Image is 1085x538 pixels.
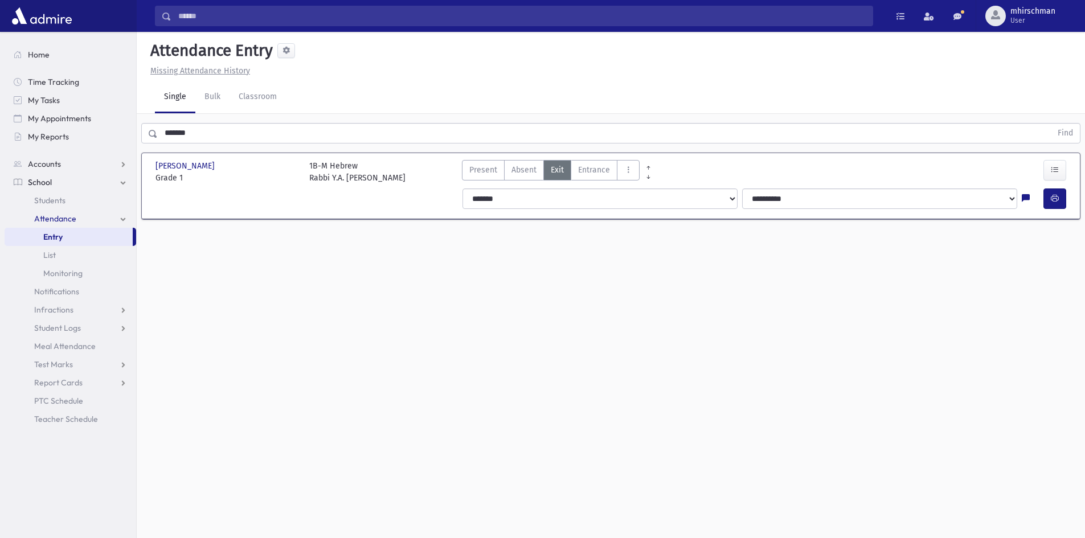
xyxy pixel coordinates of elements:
span: My Appointments [28,113,91,124]
a: List [5,246,136,264]
a: Accounts [5,155,136,173]
span: User [1010,16,1055,25]
span: Attendance [34,213,76,224]
a: Bulk [195,81,230,113]
span: mhirschman [1010,7,1055,16]
a: Report Cards [5,373,136,392]
input: Search [171,6,873,26]
a: Single [155,81,195,113]
a: School [5,173,136,191]
span: Teacher Schedule [34,414,98,424]
a: Test Marks [5,355,136,373]
a: Time Tracking [5,73,136,91]
span: Exit [551,164,564,176]
a: Meal Attendance [5,337,136,355]
span: [PERSON_NAME] [155,160,217,172]
a: Student Logs [5,319,136,337]
a: Infractions [5,301,136,319]
span: Grade 1 [155,172,298,184]
a: Students [5,191,136,210]
a: Home [5,46,136,64]
span: Entrance [578,164,610,176]
span: Students [34,195,65,206]
span: Absent [511,164,537,176]
a: Classroom [230,81,286,113]
a: Attendance [5,210,136,228]
span: Notifications [34,286,79,297]
a: Missing Attendance History [146,66,250,76]
span: My Tasks [28,95,60,105]
a: PTC Schedule [5,392,136,410]
div: 1B-M Hebrew Rabbi Y.A. [PERSON_NAME] [309,160,406,184]
span: Student Logs [34,323,81,333]
a: Teacher Schedule [5,410,136,428]
span: Monitoring [43,268,83,278]
a: Entry [5,228,133,246]
span: Report Cards [34,377,83,388]
span: Accounts [28,159,61,169]
span: Present [469,164,497,176]
span: List [43,250,56,260]
span: PTC Schedule [34,396,83,406]
u: Missing Attendance History [150,66,250,76]
span: Time Tracking [28,77,79,87]
button: Find [1051,124,1080,143]
span: Meal Attendance [34,341,96,351]
span: Test Marks [34,359,73,369]
span: School [28,177,52,187]
a: My Appointments [5,109,136,128]
img: AdmirePro [9,5,75,27]
div: AttTypes [462,160,640,184]
a: Notifications [5,282,136,301]
span: My Reports [28,132,69,142]
a: My Tasks [5,91,136,109]
span: Entry [43,232,63,242]
span: Home [28,50,50,60]
a: Monitoring [5,264,136,282]
h5: Attendance Entry [146,41,273,60]
a: My Reports [5,128,136,146]
span: Infractions [34,305,73,315]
